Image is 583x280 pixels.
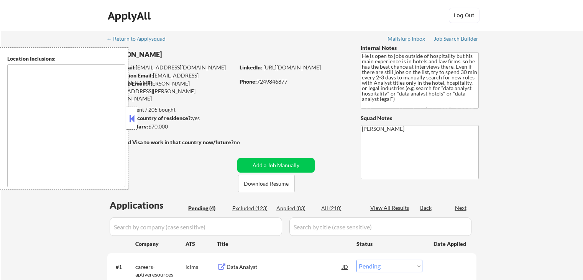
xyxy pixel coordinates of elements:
[107,106,235,114] div: 83 sent / 205 bought
[107,114,232,122] div: yes
[276,204,315,212] div: Applied (83)
[107,80,235,102] div: [PERSON_NAME][EMAIL_ADDRESS][PERSON_NAME][DOMAIN_NAME]
[107,50,265,59] div: [PERSON_NAME]
[7,55,125,63] div: Location Inclusions:
[449,8,480,23] button: Log Out
[107,36,173,43] a: ← Return to /applysquad
[240,78,257,85] strong: Phone:
[188,204,227,212] div: Pending (4)
[321,204,360,212] div: All (210)
[186,263,217,271] div: icims
[361,44,479,52] div: Internal Notes
[135,263,186,278] div: careers-aptiveresources
[289,217,471,236] input: Search by title (case sensitive)
[388,36,426,43] a: Mailslurp Inbox
[263,64,321,71] a: [URL][DOMAIN_NAME]
[238,175,295,192] button: Download Resume
[370,204,411,212] div: View All Results
[107,139,235,145] strong: Will need Visa to work in that country now/future?:
[227,263,342,271] div: Data Analyst
[108,72,235,87] div: [EMAIL_ADDRESS][DOMAIN_NAME]
[186,240,217,248] div: ATS
[110,217,282,236] input: Search by company (case sensitive)
[434,36,479,41] div: Job Search Builder
[234,138,256,146] div: no
[455,204,467,212] div: Next
[232,204,271,212] div: Excluded (123)
[135,240,186,248] div: Company
[434,240,467,248] div: Date Applied
[107,123,235,130] div: $70,000
[240,78,348,86] div: 7249846877
[107,115,192,121] strong: Can work in country of residence?:
[107,36,173,41] div: ← Return to /applysquad
[237,158,315,173] button: Add a Job Manually
[388,36,426,41] div: Mailslurp Inbox
[361,114,479,122] div: Squad Notes
[108,64,235,71] div: [EMAIL_ADDRESS][DOMAIN_NAME]
[240,64,262,71] strong: LinkedIn:
[110,201,186,210] div: Applications
[342,260,349,273] div: JD
[108,9,153,22] div: ApplyAll
[420,204,432,212] div: Back
[217,240,349,248] div: Title
[116,263,129,271] div: #1
[356,237,422,250] div: Status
